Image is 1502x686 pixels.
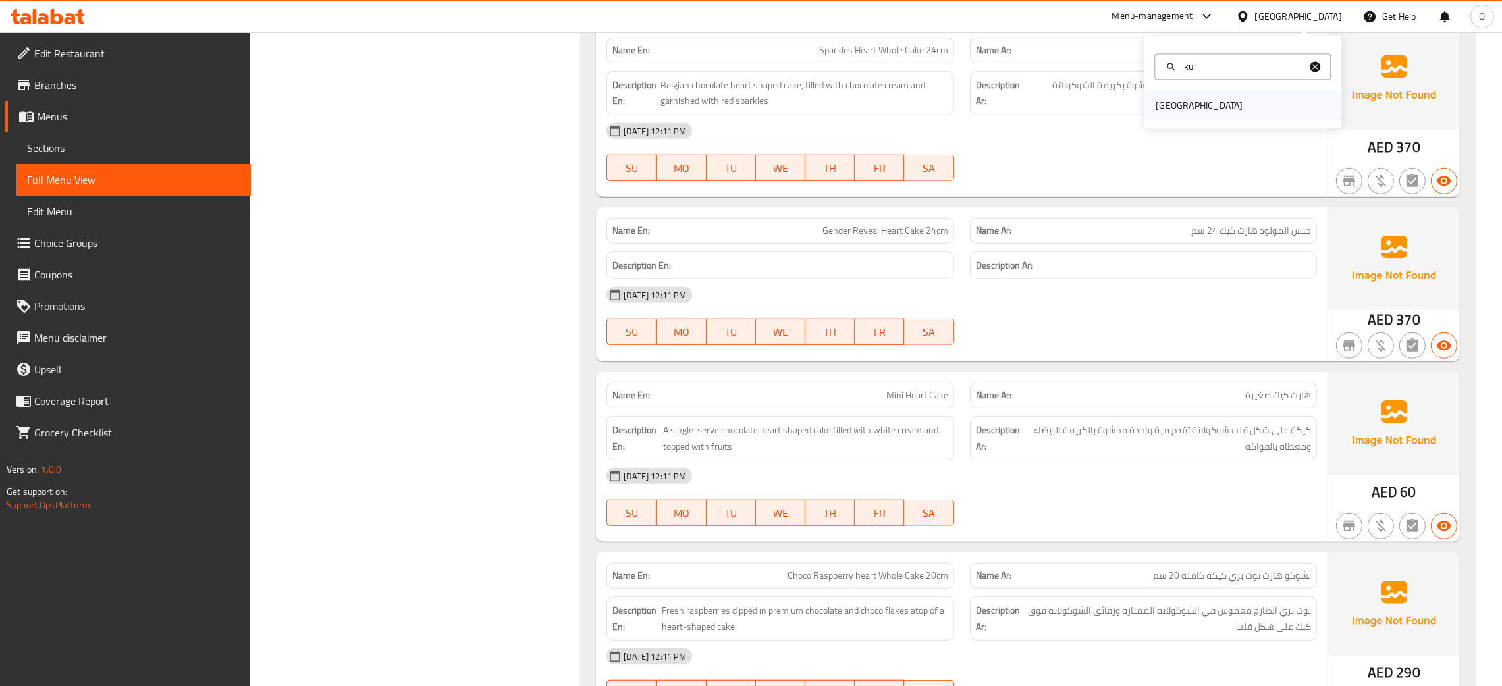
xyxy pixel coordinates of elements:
span: Choice Groups [34,235,240,251]
span: AED [1372,479,1397,505]
button: TU [707,500,756,526]
div: [GEOGRAPHIC_DATA] [1255,9,1342,24]
button: WE [756,155,805,181]
span: Mini Heart Cake [886,388,948,402]
button: Purchased item [1368,168,1394,194]
span: Menus [37,109,240,124]
span: TU [712,504,751,523]
span: FR [860,323,899,342]
span: Coupons [34,267,240,282]
span: Promotions [34,298,240,314]
button: TH [805,319,855,345]
a: Upsell [5,354,251,385]
button: Purchased item [1368,513,1394,539]
button: FR [855,500,904,526]
span: TU [712,159,751,178]
button: Available [1431,168,1457,194]
span: [DATE] 12:11 PM [618,289,691,302]
strong: Name En: [612,224,650,238]
button: SA [904,500,953,526]
a: Sections [16,132,251,164]
strong: Description Ar: [976,257,1033,274]
span: Edit Menu [27,203,240,219]
span: SA [909,159,948,178]
button: FR [855,319,904,345]
span: TH [811,323,849,342]
button: MO [657,319,706,345]
span: MO [662,504,701,523]
span: هارت كيك صغيرة [1245,388,1311,402]
span: [DATE] 12:11 PM [618,470,691,483]
span: توت بري الطازج مغموس في الشوكولاتة الممتازة ورقائق الشوكولاتة فوق كيك على شكل قلب [1023,602,1311,635]
a: Edit Restaurant [5,38,251,69]
span: SA [909,323,948,342]
button: Available [1431,513,1457,539]
a: Full Menu View [16,164,251,196]
strong: Name Ar: [976,569,1011,583]
span: A single-serve chocolate heart shaped cake filled with white cream and topped with fruits [663,422,948,454]
a: Promotions [5,290,251,322]
span: Coverage Report [34,393,240,409]
span: 1.0.0 [41,461,61,478]
button: SU [606,155,657,181]
span: AED [1368,307,1393,332]
strong: Description Ar: [976,77,1025,109]
button: Not branch specific item [1336,332,1362,359]
button: Not branch specific item [1336,168,1362,194]
span: [DATE] 12:11 PM [618,125,691,138]
button: SU [606,500,657,526]
span: Sections [27,140,240,156]
strong: Description En: [612,602,659,635]
span: TH [811,159,849,178]
span: جنس المولود هارت كيك 24 سم [1191,224,1311,238]
strong: Name En: [612,388,650,402]
img: Ae5nvW7+0k+MAAAAAElFTkSuQmCC [1328,27,1460,130]
div: [GEOGRAPHIC_DATA] [1156,99,1243,113]
span: Version: [7,461,39,478]
span: 60 [1401,479,1416,505]
a: Menu disclaimer [5,322,251,354]
strong: Description En: [612,257,671,274]
span: Choco Raspberry heart Whole Cake 20cm [788,569,948,583]
button: Not has choices [1399,332,1426,359]
button: TU [707,319,756,345]
strong: Description Ar: [976,602,1021,635]
span: Branches [34,77,240,93]
span: 370 [1396,307,1420,332]
button: SU [606,319,657,345]
span: Sparkles Heart Whole Cake 24cm [819,43,948,57]
span: MO [662,323,701,342]
strong: Description En: [612,77,657,109]
strong: Name Ar: [976,388,1011,402]
a: Support.OpsPlatform [7,496,90,514]
img: Ae5nvW7+0k+MAAAAAElFTkSuQmCC [1328,552,1460,655]
button: TH [805,500,855,526]
span: FR [860,159,899,178]
button: Not has choices [1399,168,1426,194]
button: WE [756,500,805,526]
a: Edit Menu [16,196,251,227]
span: تشوكو هارت توت بري كيكة كاملة 20 سم [1153,569,1311,583]
span: Edit Restaurant [34,45,240,61]
button: MO [657,155,706,181]
span: AED [1368,134,1393,160]
span: MO [662,159,701,178]
button: Purchased item [1368,332,1394,359]
span: TU [712,323,751,342]
button: SA [904,155,953,181]
button: FR [855,155,904,181]
button: Available [1431,332,1457,359]
span: Fresh raspberries dipped in premium chocolate and choco flakes atop of a heart-shaped cake [662,602,948,635]
span: Belgian chocolate heart shaped cake, filled with chocolate cream and garnished with red sparkles [660,77,948,109]
span: Gender Reveal Heart Cake 24cm [822,224,948,238]
button: TU [707,155,756,181]
a: Coverage Report [5,385,251,417]
button: Not branch specific item [1336,513,1362,539]
button: SA [904,319,953,345]
span: TH [811,504,849,523]
img: Ae5nvW7+0k+MAAAAAElFTkSuQmCC [1328,207,1460,310]
span: Full Menu View [27,172,240,188]
span: Grocery Checklist [34,425,240,440]
button: TH [805,155,855,181]
img: Ae5nvW7+0k+MAAAAAElFTkSuQmCC [1328,372,1460,475]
